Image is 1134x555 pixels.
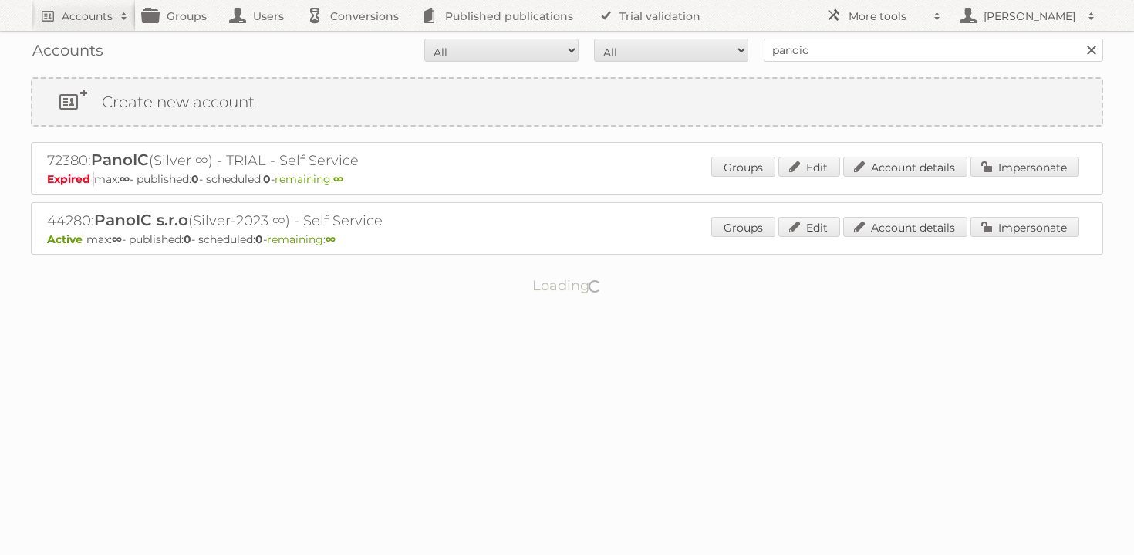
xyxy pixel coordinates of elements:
[47,172,94,186] span: Expired
[47,232,1087,246] p: max: - published: - scheduled: -
[778,157,840,177] a: Edit
[970,157,1079,177] a: Impersonate
[120,172,130,186] strong: ∞
[849,8,926,24] h2: More tools
[843,157,967,177] a: Account details
[326,232,336,246] strong: ∞
[94,211,188,229] span: PanoIC s.r.o
[333,172,343,186] strong: ∞
[112,232,122,246] strong: ∞
[191,172,199,186] strong: 0
[263,172,271,186] strong: 0
[47,232,86,246] span: Active
[711,157,775,177] a: Groups
[484,270,651,301] p: Loading
[32,79,1102,125] a: Create new account
[267,232,336,246] span: remaining:
[47,211,587,231] h2: 44280: (Silver-2023 ∞) - Self Service
[62,8,113,24] h2: Accounts
[711,217,775,237] a: Groups
[843,217,967,237] a: Account details
[970,217,1079,237] a: Impersonate
[778,217,840,237] a: Edit
[47,151,587,171] h2: 72380: (Silver ∞) - TRIAL - Self Service
[275,172,343,186] span: remaining:
[47,172,1087,186] p: max: - published: - scheduled: -
[184,232,191,246] strong: 0
[980,8,1080,24] h2: [PERSON_NAME]
[255,232,263,246] strong: 0
[91,151,149,169] span: PanoIC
